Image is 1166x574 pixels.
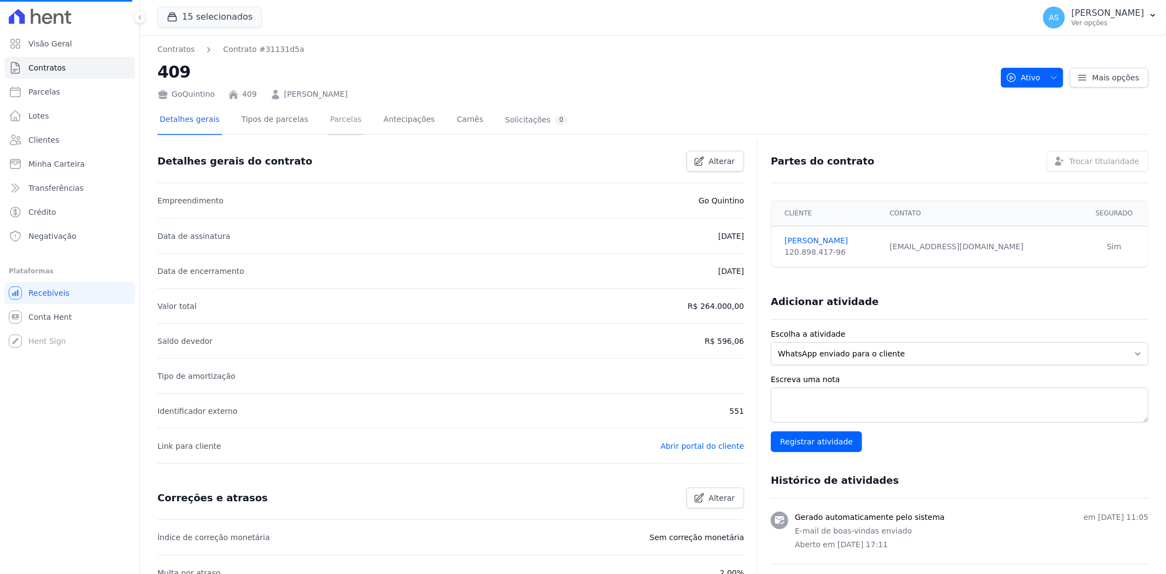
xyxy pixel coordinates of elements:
p: 551 [729,405,744,418]
a: 409 [242,89,257,100]
p: Link para cliente [157,440,221,453]
a: Minha Carteira [4,153,135,175]
a: Detalhes gerais [157,106,222,135]
span: Visão Geral [28,38,72,49]
p: Aberto em [DATE] 17:11 [795,539,1149,550]
span: Lotes [28,110,49,121]
p: [DATE] [718,265,744,278]
button: Ativo [1001,68,1064,87]
a: Contratos [4,57,135,79]
a: [PERSON_NAME] [784,235,876,247]
a: Alterar [687,151,745,172]
span: Minha Carteira [28,159,85,169]
div: 0 [555,115,568,125]
a: Visão Geral [4,33,135,55]
a: Antecipações [382,106,437,135]
span: Conta Hent [28,312,72,323]
a: Conta Hent [4,306,135,328]
h3: Gerado automaticamente pelo sistema [795,512,945,523]
p: Data de assinatura [157,230,230,243]
p: R$ 596,06 [705,335,744,348]
span: Alterar [709,493,735,503]
span: Parcelas [28,86,60,97]
a: Abrir portal do cliente [660,442,744,450]
span: Contratos [28,62,66,73]
p: Ver opções [1071,19,1144,27]
input: Registrar atividade [771,431,862,452]
a: Negativação [4,225,135,247]
a: Lotes [4,105,135,127]
p: [DATE] [718,230,744,243]
span: Ativo [1006,68,1041,87]
a: [PERSON_NAME] [284,89,348,100]
nav: Breadcrumb [157,44,992,55]
div: Plataformas [9,265,131,278]
p: Sem correção monetária [650,531,745,544]
label: Escreva uma nota [771,374,1149,385]
span: Clientes [28,134,59,145]
span: Recebíveis [28,288,69,298]
th: Cliente [771,201,883,226]
h3: Detalhes gerais do contrato [157,155,312,168]
h3: Histórico de atividades [771,474,899,487]
p: [PERSON_NAME] [1071,8,1144,19]
h3: Correções e atrasos [157,491,268,505]
a: Parcelas [4,81,135,103]
div: 120.898.417-96 [784,247,876,258]
span: Negativação [28,231,77,242]
h3: Partes do contrato [771,155,875,168]
p: Identificador externo [157,405,237,418]
span: Crédito [28,207,56,218]
a: Crédito [4,201,135,223]
label: Escolha a atividade [771,329,1149,340]
p: Tipo de amortização [157,370,236,383]
td: Sim [1080,226,1148,267]
p: Índice de correção monetária [157,531,270,544]
div: Solicitações [505,115,568,125]
a: Mais opções [1070,68,1149,87]
p: Data de encerramento [157,265,244,278]
h2: 409 [157,60,992,84]
button: AS [PERSON_NAME] Ver opções [1034,2,1166,33]
p: R$ 264.000,00 [688,300,744,313]
a: Carnês [454,106,485,135]
p: Valor total [157,300,197,313]
span: AS [1049,14,1059,21]
th: Segurado [1080,201,1148,226]
p: Saldo devedor [157,335,213,348]
span: Mais opções [1092,72,1139,83]
button: 15 selecionados [157,7,262,27]
nav: Breadcrumb [157,44,304,55]
span: Transferências [28,183,84,194]
h3: Adicionar atividade [771,295,878,308]
div: [EMAIL_ADDRESS][DOMAIN_NAME] [890,241,1074,253]
span: Alterar [709,156,735,167]
a: Tipos de parcelas [239,106,310,135]
th: Contato [883,201,1081,226]
p: E-mail de boas-vindas enviado [795,525,1149,537]
a: Transferências [4,177,135,199]
a: Recebíveis [4,282,135,304]
a: Contratos [157,44,195,55]
div: GoQuintino [157,89,215,100]
a: Solicitações0 [503,106,570,135]
p: Go Quintino [699,194,744,207]
a: Parcelas [328,106,364,135]
p: em [DATE] 11:05 [1083,512,1149,523]
p: Empreendimento [157,194,224,207]
a: Clientes [4,129,135,151]
a: Alterar [687,488,745,508]
a: Contrato #31131d5a [223,44,304,55]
